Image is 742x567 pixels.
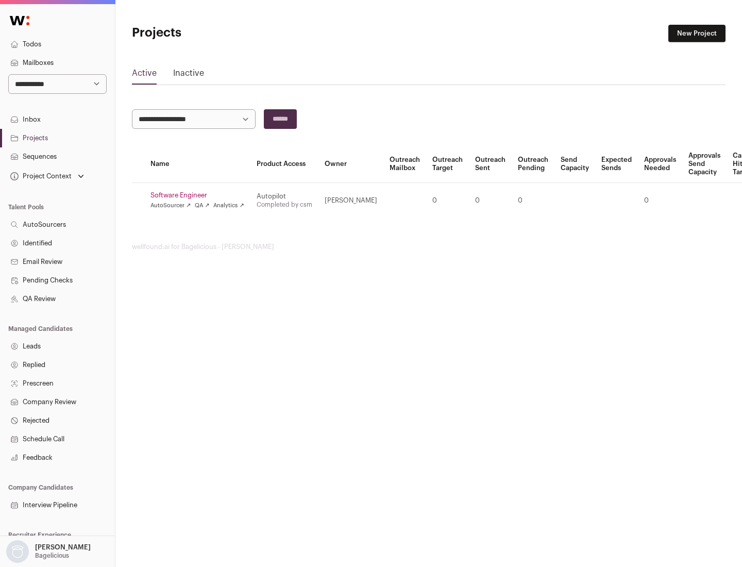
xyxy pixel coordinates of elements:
[318,145,383,183] th: Owner
[35,543,91,552] p: [PERSON_NAME]
[469,145,512,183] th: Outreach Sent
[150,202,191,210] a: AutoSourcer ↗
[213,202,244,210] a: Analytics ↗
[250,145,318,183] th: Product Access
[195,202,209,210] a: QA ↗
[595,145,638,183] th: Expected Sends
[512,183,554,219] td: 0
[469,183,512,219] td: 0
[668,25,726,42] a: New Project
[4,10,35,31] img: Wellfound
[682,145,727,183] th: Approvals Send Capacity
[6,540,29,563] img: nopic.png
[426,145,469,183] th: Outreach Target
[173,67,204,84] a: Inactive
[132,67,157,84] a: Active
[8,169,86,184] button: Open dropdown
[4,540,93,563] button: Open dropdown
[638,183,682,219] td: 0
[132,243,726,251] footer: wellfound:ai for Bagelicious - [PERSON_NAME]
[257,192,312,201] div: Autopilot
[144,145,250,183] th: Name
[35,552,69,560] p: Bagelicious
[512,145,554,183] th: Outreach Pending
[638,145,682,183] th: Approvals Needed
[257,202,312,208] a: Completed by csm
[554,145,595,183] th: Send Capacity
[426,183,469,219] td: 0
[132,25,330,41] h1: Projects
[318,183,383,219] td: [PERSON_NAME]
[383,145,426,183] th: Outreach Mailbox
[150,191,244,199] a: Software Engineer
[8,172,72,180] div: Project Context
